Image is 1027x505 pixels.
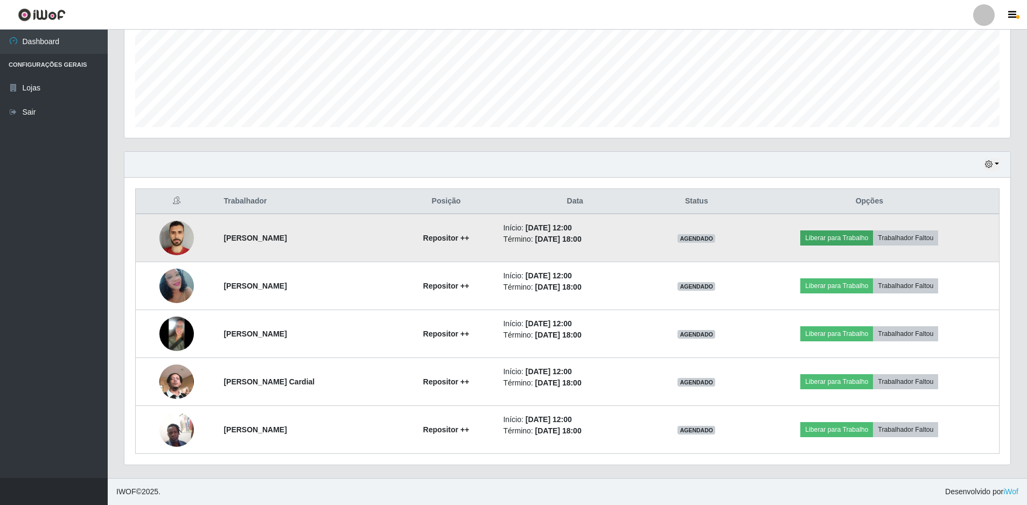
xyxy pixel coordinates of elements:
button: Trabalhador Faltou [873,230,938,246]
img: 1756072414532.jpeg [159,351,194,412]
strong: Repositor ++ [423,234,470,242]
button: Trabalhador Faltou [873,326,938,341]
button: Liberar para Trabalho [800,422,873,437]
li: Início: [503,318,646,329]
li: Término: [503,425,646,437]
span: AGENDADO [677,330,715,339]
button: Liberar para Trabalho [800,374,873,389]
li: Término: [503,329,646,341]
th: Trabalhador [217,189,395,214]
li: Início: [503,414,646,425]
img: 1748484954184.jpeg [159,317,194,351]
time: [DATE] 18:00 [535,283,582,291]
li: Início: [503,366,646,377]
th: Opções [740,189,1000,214]
th: Posição [395,189,497,214]
img: 1752185454755.jpeg [159,263,194,308]
time: [DATE] 18:00 [535,426,582,435]
th: Data [497,189,653,214]
time: [DATE] 12:00 [526,319,572,328]
li: Início: [503,270,646,282]
strong: [PERSON_NAME] [223,282,287,290]
span: AGENDADO [677,234,715,243]
strong: Repositor ++ [423,377,470,386]
time: [DATE] 12:00 [526,415,572,424]
button: Trabalhador Faltou [873,278,938,293]
strong: [PERSON_NAME] [223,234,287,242]
li: Início: [503,222,646,234]
strong: [PERSON_NAME] [223,329,287,338]
strong: Repositor ++ [423,329,470,338]
time: [DATE] 18:00 [535,378,582,387]
time: [DATE] 12:00 [526,223,572,232]
time: [DATE] 12:00 [526,271,572,280]
strong: [PERSON_NAME] [223,425,287,434]
li: Término: [503,234,646,245]
strong: [PERSON_NAME] Cardial [223,377,315,386]
img: CoreUI Logo [18,8,66,22]
span: IWOF [116,487,136,496]
a: iWof [1003,487,1018,496]
span: Desenvolvido por [945,486,1018,497]
button: Trabalhador Faltou [873,374,938,389]
li: Término: [503,282,646,293]
img: 1744568230995.jpeg [159,221,194,255]
span: AGENDADO [677,378,715,387]
button: Liberar para Trabalho [800,278,873,293]
th: Status [653,189,740,214]
span: AGENDADO [677,426,715,434]
time: [DATE] 18:00 [535,235,582,243]
strong: Repositor ++ [423,425,470,434]
li: Término: [503,377,646,389]
time: [DATE] 18:00 [535,331,582,339]
strong: Repositor ++ [423,282,470,290]
time: [DATE] 12:00 [526,367,572,376]
button: Liberar para Trabalho [800,326,873,341]
button: Liberar para Trabalho [800,230,873,246]
button: Trabalhador Faltou [873,422,938,437]
span: © 2025 . [116,486,160,497]
img: 1756672317215.jpeg [159,406,194,452]
span: AGENDADO [677,282,715,291]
